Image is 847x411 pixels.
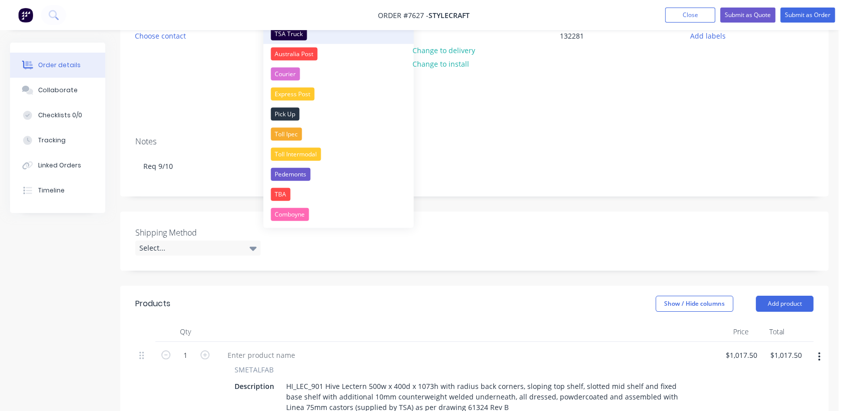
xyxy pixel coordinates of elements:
div: TSA Truck [271,28,307,41]
button: Change to delivery [407,43,481,57]
button: Submit as Quote [720,8,775,23]
div: Linked Orders [38,161,81,170]
button: Tracking [10,128,105,153]
div: Req 9/10 [135,151,813,181]
button: Linked Orders [10,153,105,178]
button: Order details [10,53,105,78]
div: Notes [135,137,813,146]
button: Toll Ipec [263,124,413,144]
div: Timeline [38,186,65,195]
button: Choose contact [130,29,191,42]
button: TBA [263,184,413,204]
button: Add product [756,296,813,312]
div: Pedemonts [271,168,310,181]
div: Checklists 0/0 [38,111,82,120]
div: Courier [271,68,300,81]
span: Stylecraft [429,11,470,20]
button: Show / Hide columns [656,296,733,312]
label: Shipping Method [135,227,261,239]
button: Courier [263,64,413,84]
div: Toll Ipec [271,128,302,141]
button: Collaborate [10,78,105,103]
div: Pick Up [271,108,299,121]
div: Description [231,379,278,393]
button: Timeline [10,178,105,203]
div: Qty [155,322,216,342]
button: Change to install [407,57,475,71]
button: Comboyne [263,204,413,225]
button: Toll Intermodal [263,144,413,164]
div: Australia Post [271,48,317,61]
button: Close [665,8,715,23]
div: Price [717,322,753,342]
div: Total [753,322,789,342]
div: Toll Intermodal [271,148,321,161]
span: SMETALFAB [235,364,274,375]
div: Select... [135,241,261,256]
div: Tracking [38,136,66,145]
div: Express Post [271,88,314,101]
button: Checklists 0/0 [10,103,105,128]
img: Factory [18,8,33,23]
button: Pedemonts [263,164,413,184]
button: Express Post [263,84,413,104]
div: Products [135,298,170,310]
div: TBA [271,188,290,201]
button: Australia Post [263,44,413,64]
div: Comboyne [271,208,309,221]
div: Collaborate [38,86,78,95]
button: Submit as Order [780,8,835,23]
button: Add labels [685,29,731,42]
button: TSA Truck [263,24,413,44]
span: Order #7627 - [378,11,429,20]
div: Order details [38,61,81,70]
button: Pick Up [263,104,413,124]
div: 132281 [552,29,592,43]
